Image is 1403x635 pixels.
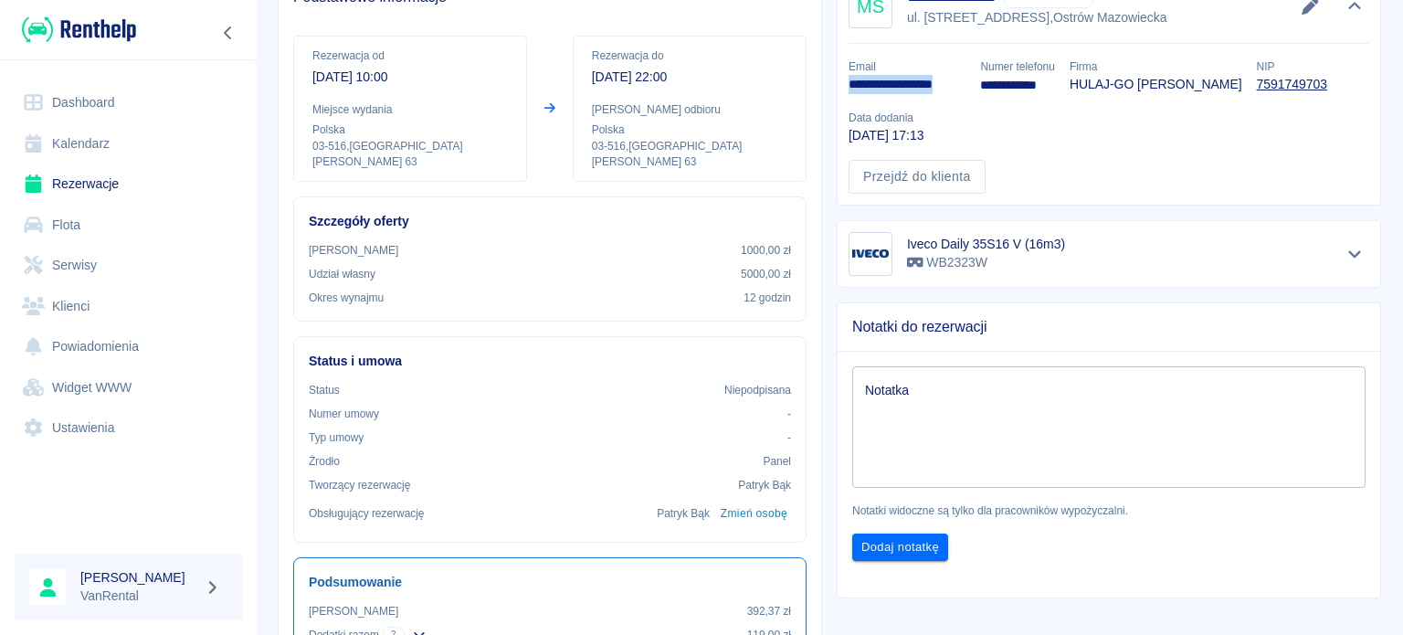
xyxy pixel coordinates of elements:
[15,123,242,164] a: Kalendarz
[849,126,923,145] p: [DATE] 17:13
[15,326,242,367] a: Powiadomienia
[592,138,787,154] p: 03-516 , [GEOGRAPHIC_DATA]
[852,318,1366,336] span: Notatki do rezerwacji
[592,68,787,87] p: [DATE] 22:00
[852,534,948,562] button: Dodaj notatkę
[309,406,379,422] p: Numer umowy
[741,266,791,282] p: 5000,00 zł
[747,603,791,619] p: 392,37 zł
[1070,58,1242,75] p: Firma
[309,212,791,231] h6: Szczegóły oferty
[15,367,242,408] a: Widget WWW
[1257,58,1327,75] p: NIP
[309,382,340,398] p: Status
[738,477,791,493] p: Patryk Bąk
[15,15,136,45] a: Renthelp logo
[592,48,787,64] p: Rezerwacja do
[724,382,791,398] p: Niepodpisana
[15,82,242,123] a: Dashboard
[764,453,792,470] p: Panel
[1257,77,1327,91] tcxspan: Call 7591749703 via 3CX
[907,8,1166,27] p: ul. [STREET_ADDRESS] , Ostrów Mazowiecka
[592,122,787,138] p: Polska
[852,503,1366,519] p: Notatki widoczne są tylko dla pracowników wypożyczalni.
[312,68,508,87] p: [DATE] 10:00
[15,205,242,246] a: Flota
[657,505,710,522] p: Patryk Bąk
[1340,241,1370,267] button: Pokaż szczegóły
[309,266,375,282] p: Udział własny
[309,290,384,306] p: Okres wynajmu
[80,587,197,606] p: VanRental
[309,453,340,470] p: Żrodło
[309,477,410,493] p: Tworzący rezerwację
[15,245,242,286] a: Serwisy
[1070,75,1242,94] p: HULAJ-GO [PERSON_NAME]
[852,236,889,272] img: Image
[741,242,791,259] p: 1000,00 zł
[215,21,242,45] button: Zwiń nawigację
[849,160,986,194] a: Przejdź do klienta
[312,154,508,170] p: [PERSON_NAME] 63
[15,164,242,205] a: Rezerwacje
[80,568,197,587] h6: [PERSON_NAME]
[22,15,136,45] img: Renthelp logo
[787,406,791,422] p: -
[15,286,242,327] a: Klienci
[312,138,508,154] p: 03-516 , [GEOGRAPHIC_DATA]
[592,154,787,170] p: [PERSON_NAME] 63
[717,501,791,527] button: Zmień osobę
[849,110,923,126] p: Data dodania
[980,58,1054,75] p: Numer telefonu
[15,407,242,449] a: Ustawienia
[849,58,965,75] p: Email
[907,253,1065,272] p: WB2323W
[907,235,1065,253] h6: Iveco Daily 35S16 V (16m3)
[787,429,791,446] p: -
[309,573,791,592] h6: Podsumowanie
[309,352,791,371] h6: Status i umowa
[309,242,398,259] p: [PERSON_NAME]
[744,290,791,306] p: 12 godzin
[309,603,398,619] p: [PERSON_NAME]
[592,101,787,118] p: [PERSON_NAME] odbioru
[312,48,508,64] p: Rezerwacja od
[312,122,508,138] p: Polska
[309,505,425,522] p: Obsługujący rezerwację
[309,429,364,446] p: Typ umowy
[312,101,508,118] p: Miejsce wydania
